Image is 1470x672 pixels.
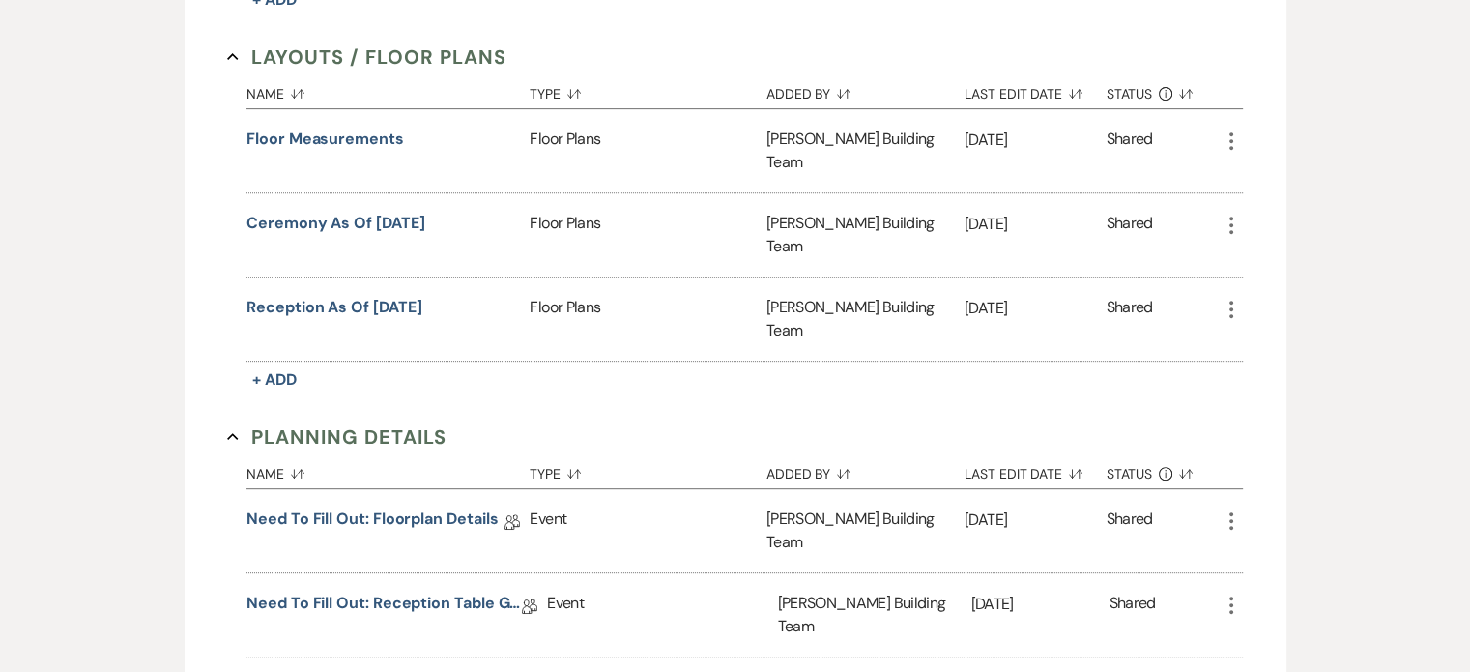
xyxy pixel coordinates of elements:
[965,296,1107,321] p: [DATE]
[530,72,765,108] button: Type
[965,212,1107,237] p: [DATE]
[547,573,777,657] div: Event
[530,452,765,488] button: Type
[965,128,1107,153] p: [DATE]
[246,72,530,108] button: Name
[246,128,404,151] button: Floor Measurements
[227,43,506,72] button: Layouts / Floor Plans
[1107,452,1220,488] button: Status
[246,452,530,488] button: Name
[1107,72,1220,108] button: Status
[246,296,421,319] button: Reception as of [DATE]
[766,193,965,277] div: [PERSON_NAME] Building Team
[227,423,447,452] button: Planning Details
[530,278,765,361] div: Floor Plans
[766,489,965,572] div: [PERSON_NAME] Building Team
[530,193,765,277] div: Floor Plans
[766,109,965,192] div: [PERSON_NAME] Building Team
[1107,296,1153,342] div: Shared
[766,452,965,488] button: Added By
[766,72,965,108] button: Added By
[965,72,1107,108] button: Last Edit Date
[1107,508,1153,554] div: Shared
[530,489,765,572] div: Event
[246,366,303,394] button: + Add
[777,573,970,657] div: [PERSON_NAME] Building Team
[965,508,1107,533] p: [DATE]
[1107,467,1153,481] span: Status
[1107,87,1153,101] span: Status
[246,592,522,622] a: Need to Fill Out: Reception Table Guest Count
[246,212,424,235] button: Ceremony as of [DATE]
[530,109,765,192] div: Floor Plans
[252,369,297,390] span: + Add
[766,278,965,361] div: [PERSON_NAME] Building Team
[1107,128,1153,174] div: Shared
[246,508,498,538] a: Need to Fill Out: Floorplan Details
[1109,592,1155,638] div: Shared
[965,452,1107,488] button: Last Edit Date
[1107,212,1153,258] div: Shared
[971,592,1110,617] p: [DATE]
